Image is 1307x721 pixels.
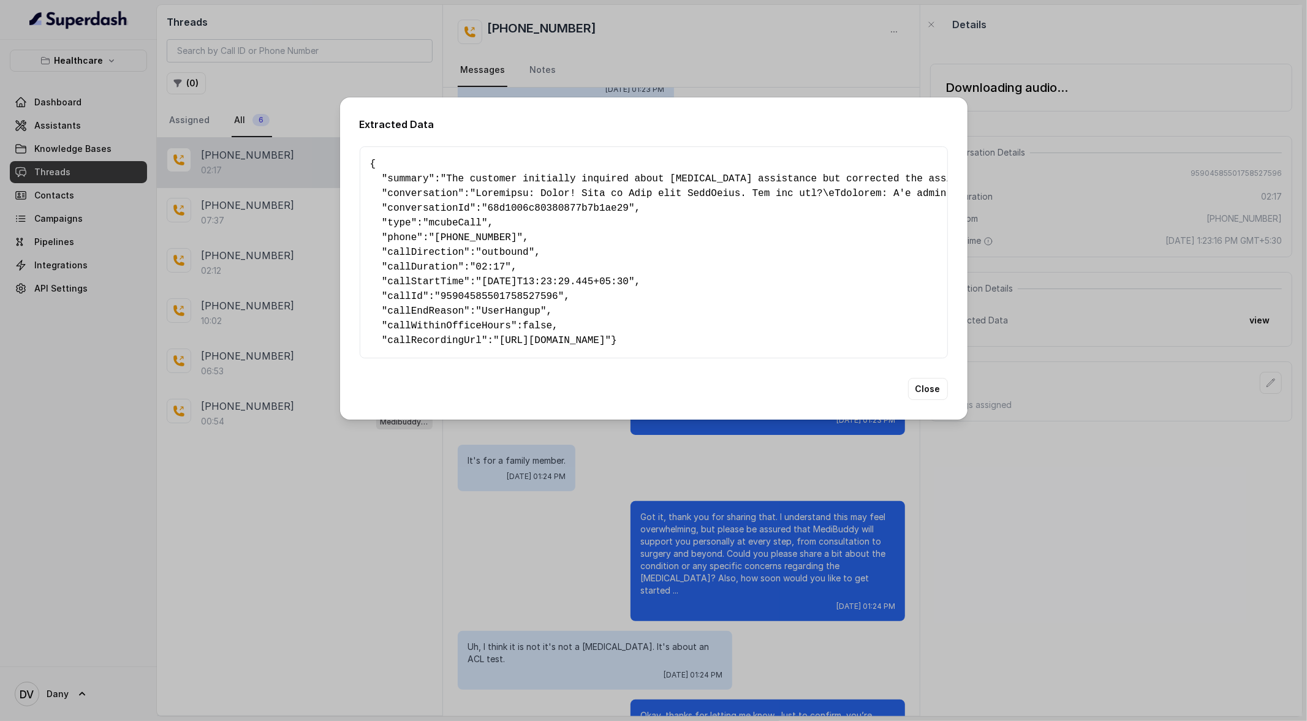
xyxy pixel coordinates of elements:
[429,232,523,243] span: "[PHONE_NUMBER]"
[387,291,423,302] span: callId
[475,306,546,317] span: "UserHangup"
[387,188,458,199] span: conversation
[387,276,464,287] span: callStartTime
[387,203,469,214] span: conversationId
[434,291,564,302] span: "95904585501758527596"
[475,276,634,287] span: "[DATE]T13:23:29.445+05:30"
[387,335,482,346] span: callRecordingUrl
[475,247,534,258] span: "outbound"
[370,157,938,348] pre: { " ": , " ": , " ": , " ": , " ": , " ": , " ": , " ": , " ": , " ": , " ": , " ": }
[908,378,948,400] button: Close
[523,320,552,331] span: false
[387,232,417,243] span: phone
[387,262,458,273] span: callDuration
[387,320,511,331] span: callWithinOfficeHours
[423,217,488,228] span: "mcubeCall"
[387,217,411,228] span: type
[360,117,948,132] h2: Extracted Data
[387,247,464,258] span: callDirection
[493,335,611,346] span: "[URL][DOMAIN_NAME]"
[482,203,635,214] span: "68d1006c80380877b7b1ae29"
[470,262,511,273] span: "02:17"
[387,173,428,184] span: summary
[387,306,464,317] span: callEndReason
